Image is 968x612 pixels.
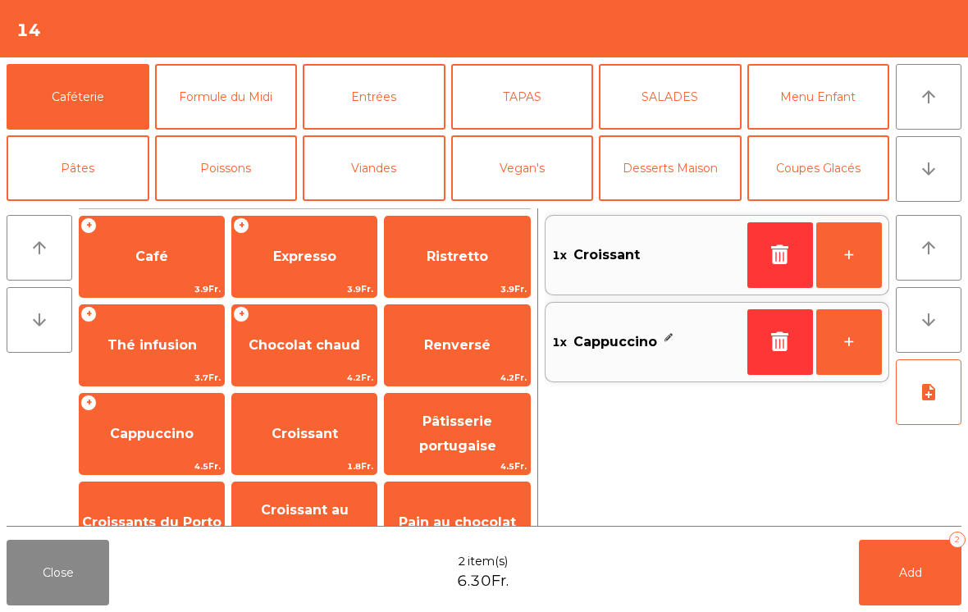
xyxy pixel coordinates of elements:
[30,310,49,330] i: arrow_downward
[919,238,938,258] i: arrow_upward
[232,459,377,474] span: 1.8Fr.
[233,306,249,322] span: +
[896,287,961,353] button: arrow_downward
[896,215,961,281] button: arrow_upward
[272,426,338,441] span: Croissant
[468,553,508,570] span: item(s)
[896,64,961,130] button: arrow_upward
[385,281,529,297] span: 3.9Fr.
[80,306,97,322] span: +
[7,135,149,201] button: Pâtes
[919,310,938,330] i: arrow_downward
[80,217,97,234] span: +
[896,359,961,425] button: note_add
[451,64,594,130] button: TAPAS
[573,243,640,267] span: Croissant
[135,249,168,264] span: Café
[80,281,224,297] span: 3.9Fr.
[80,370,224,386] span: 3.7Fr.
[7,215,72,281] button: arrow_upward
[7,540,109,605] button: Close
[249,337,360,353] span: Chocolat chaud
[424,337,491,353] span: Renversé
[919,159,938,179] i: arrow_downward
[7,287,72,353] button: arrow_downward
[155,135,298,201] button: Poissons
[573,330,657,354] span: Cappuccino
[261,502,349,542] span: Croissant au chocolat pt
[273,249,336,264] span: Expresso
[16,18,41,43] h4: 14
[80,395,97,411] span: +
[7,64,149,130] button: Caféterie
[859,540,961,605] button: Add2
[552,243,567,267] span: 1x
[949,532,966,548] div: 2
[303,64,445,130] button: Entrées
[599,64,742,130] button: SALADES
[599,135,742,201] button: Desserts Maison
[919,382,938,402] i: note_add
[419,413,496,454] span: Pâtisserie portugaise
[385,459,529,474] span: 4.5Fr.
[110,426,194,441] span: Cappuccino
[896,136,961,202] button: arrow_downward
[233,217,249,234] span: +
[385,370,529,386] span: 4.2Fr.
[899,565,922,580] span: Add
[552,330,567,354] span: 1x
[919,87,938,107] i: arrow_upward
[303,135,445,201] button: Viandes
[107,337,197,353] span: Thé infusion
[399,514,516,530] span: Pain au chocolat
[451,135,594,201] button: Vegan's
[232,281,377,297] span: 3.9Fr.
[427,249,488,264] span: Ristretto
[458,553,466,570] span: 2
[80,459,224,474] span: 4.5Fr.
[747,135,890,201] button: Coupes Glacés
[457,570,509,592] span: 6.30Fr.
[816,222,882,288] button: +
[816,309,882,375] button: +
[155,64,298,130] button: Formule du Midi
[747,64,890,130] button: Menu Enfant
[232,370,377,386] span: 4.2Fr.
[30,238,49,258] i: arrow_upward
[82,514,221,530] span: Croissants du Porto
